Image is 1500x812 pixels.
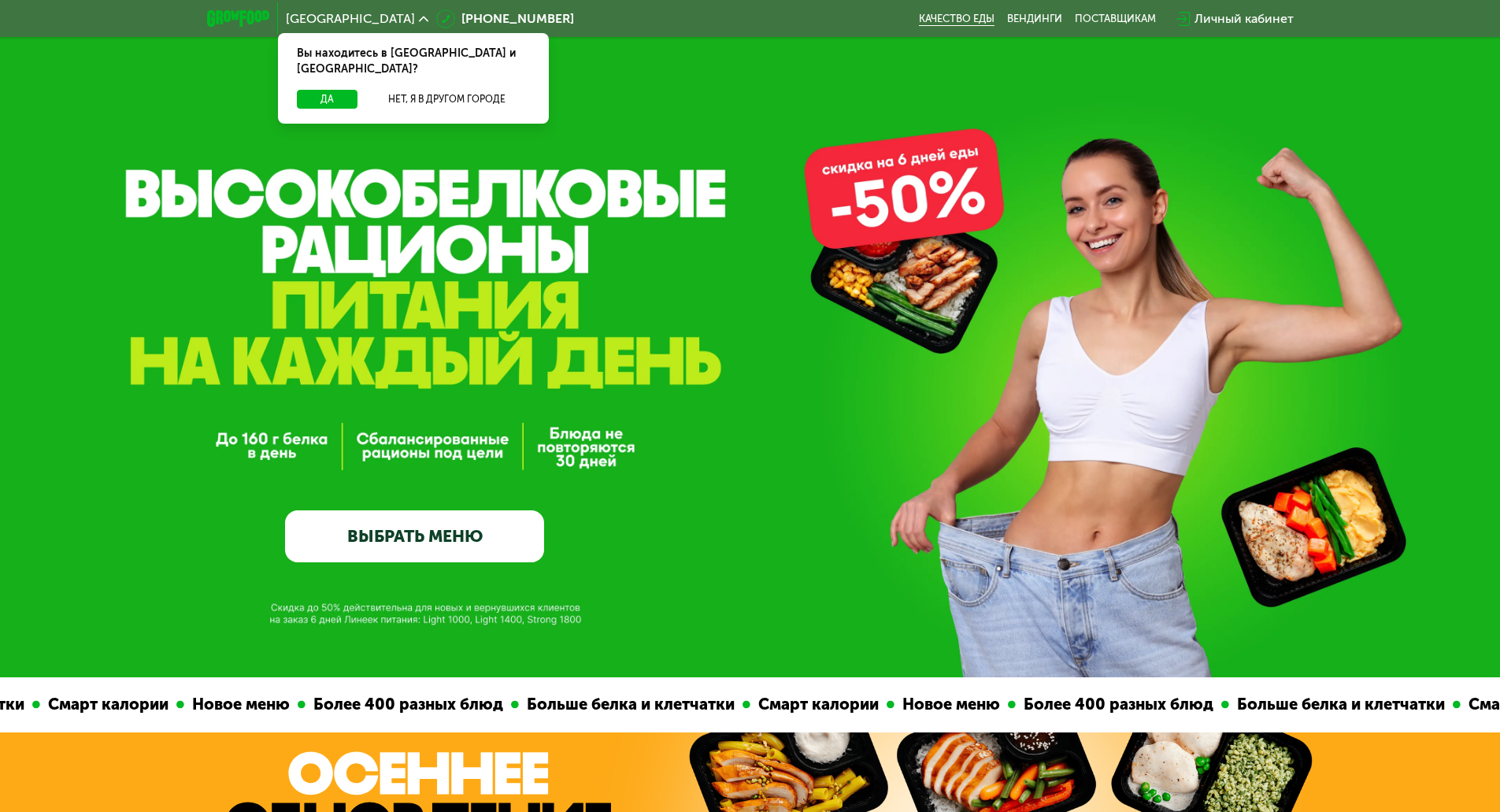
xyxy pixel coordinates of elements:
a: Вендинги [1007,13,1062,25]
div: Больше белка и клетчатки [517,692,741,717]
a: ВЫБРАТЬ МЕНЮ [285,510,544,562]
div: Более 400 разных блюд [304,692,509,717]
div: Более 400 разных блюд [1014,692,1220,717]
div: Новое меню [893,692,1006,717]
button: Нет, я в другом городе [364,90,530,109]
a: Качество еды [919,13,994,25]
div: Больше белка и клетчатки [1228,692,1451,717]
span: [GEOGRAPHIC_DATA] [286,13,415,25]
a: [PHONE_NUMBER] [436,9,574,28]
div: Смарт калории [749,692,885,717]
div: Новое меню [183,692,296,717]
div: Вы находитесь в [GEOGRAPHIC_DATA] и [GEOGRAPHIC_DATA]? [278,33,549,90]
div: Смарт калории [39,692,175,717]
div: Личный кабинет [1194,9,1294,28]
div: поставщикам [1075,13,1156,25]
button: Да [297,90,357,109]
